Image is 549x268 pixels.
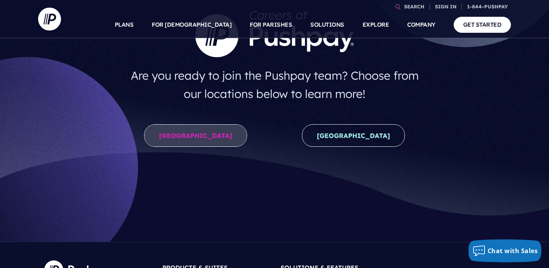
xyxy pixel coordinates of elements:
[250,11,292,38] a: FOR PARISHES
[488,247,538,255] span: Chat with Sales
[363,11,389,38] a: EXPLORE
[302,124,405,147] a: [GEOGRAPHIC_DATA]
[310,11,344,38] a: SOLUTIONS
[123,63,426,106] h4: Are you ready to join the Pushpay team? Choose from our locations below to learn more!
[115,11,134,38] a: PLANS
[407,11,435,38] a: COMPANY
[152,11,231,38] a: FOR [DEMOGRAPHIC_DATA]
[454,17,511,32] a: GET STARTED
[144,124,247,147] a: [GEOGRAPHIC_DATA]
[469,239,542,262] button: Chat with Sales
